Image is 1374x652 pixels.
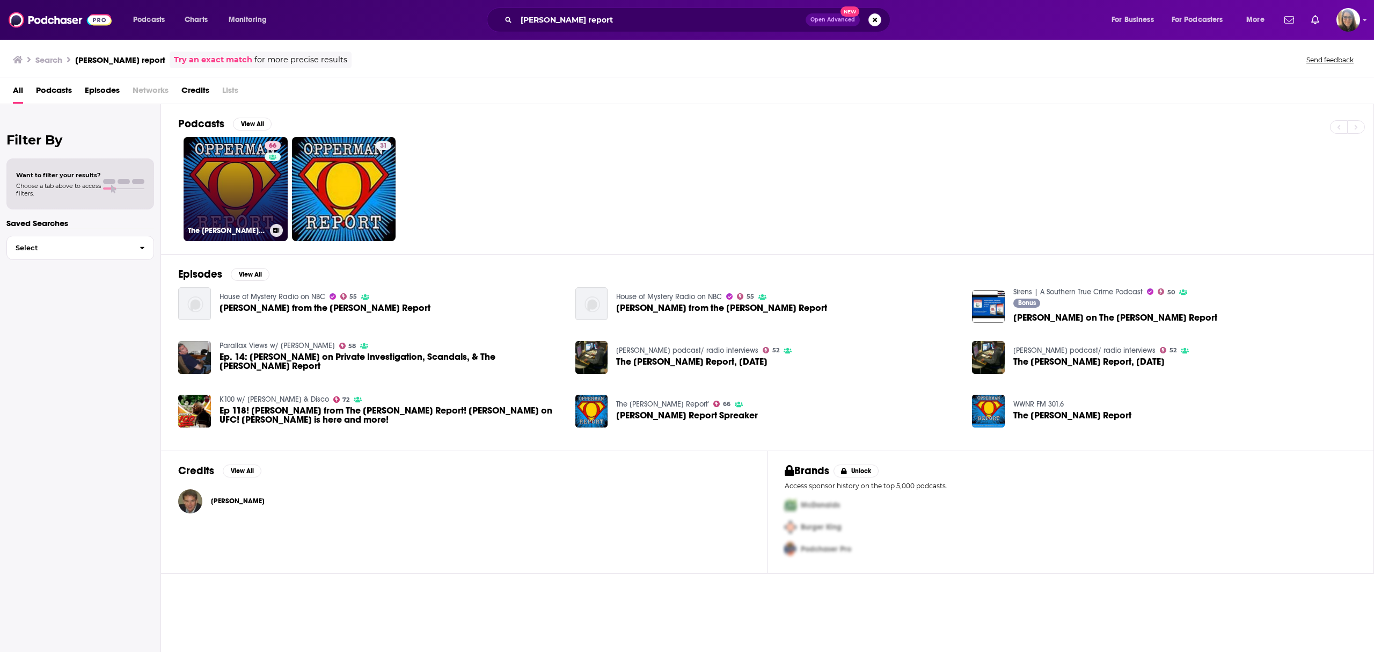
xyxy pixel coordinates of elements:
[834,465,879,477] button: Unlock
[342,397,349,402] span: 72
[229,12,267,27] span: Monitoring
[1167,290,1175,295] span: 50
[1158,288,1175,295] a: 50
[1013,411,1131,420] a: The Opperman Report
[575,395,608,428] img: Opperman Report Spreaker
[1013,411,1131,420] span: The [PERSON_NAME] Report
[1246,12,1265,27] span: More
[16,171,101,179] span: Want to filter your results?
[972,395,1005,428] img: The Opperman Report
[85,82,120,104] a: Episodes
[7,244,131,251] span: Select
[220,303,430,313] span: [PERSON_NAME] from the [PERSON_NAME] Report
[254,54,347,66] span: for more precise results
[339,343,356,349] a: 58
[220,352,562,371] span: Ep. 14: [PERSON_NAME] on Private Investigation, Scandals, & The [PERSON_NAME] Report
[292,137,396,241] a: 31
[221,11,281,28] button: open menu
[9,10,112,30] img: Podchaser - Follow, Share and Rate Podcasts
[1165,11,1239,28] button: open menu
[178,489,202,513] img: Ed Opperman
[178,11,214,28] a: Charts
[222,82,238,104] span: Lists
[713,401,730,407] a: 66
[181,82,209,104] a: Credits
[178,287,211,320] img: Ed Opperman from the Opperman Report
[178,267,269,281] a: EpisodesView All
[178,267,222,281] h2: Episodes
[616,357,768,366] span: The [PERSON_NAME] Report, [DATE]
[220,406,562,424] a: Ep 118! Ed Opperman from The Opperman Report! Shane Helms on UFC! J George is here and more!
[178,464,261,477] a: CreditsView All
[1336,8,1360,32] button: Show profile menu
[1239,11,1278,28] button: open menu
[616,357,768,366] a: The Ed Opperman Report, 20/7/17
[1013,357,1165,366] a: The Ed Opperman Report, 20/7/17
[174,54,252,66] a: Try an exact match
[1013,313,1217,322] span: [PERSON_NAME] on The [PERSON_NAME] Report
[780,494,801,516] img: First Pro Logo
[133,82,169,104] span: Networks
[1336,8,1360,32] span: Logged in as akolesnik
[616,411,758,420] a: Opperman Report Spreaker
[1336,8,1360,32] img: User Profile
[575,287,608,320] img: Ed Opperman from the Opperman Report
[133,12,165,27] span: Podcasts
[780,516,801,538] img: Second Pro Logo
[220,352,562,371] a: Ep. 14: Ed Opperman on Private Investigation, Scandals, & The Opperman Report
[747,294,754,299] span: 55
[780,538,801,560] img: Third Pro Logo
[126,11,179,28] button: open menu
[265,141,281,150] a: 66
[376,141,391,150] a: 31
[806,13,860,26] button: Open AdvancedNew
[348,344,356,349] span: 58
[184,137,288,241] a: 66The [PERSON_NAME] Report'
[6,132,154,148] h2: Filter By
[1160,347,1176,353] a: 52
[723,402,730,407] span: 66
[841,6,860,17] span: New
[36,82,72,104] a: Podcasts
[1303,55,1357,64] button: Send feedback
[178,341,211,374] img: Ep. 14: Ed Opperman on Private Investigation, Scandals, & The Opperman Report
[6,236,154,260] button: Select
[763,347,779,353] a: 52
[211,497,265,505] a: Ed Opperman
[340,293,357,300] a: 55
[972,290,1005,323] img: Raven Rollins on The Opperman Report
[1172,12,1223,27] span: For Podcasters
[223,465,261,477] button: View All
[178,117,224,131] h2: Podcasts
[616,346,758,355] a: Mark Devlin podcast/ radio interviews
[178,395,211,428] img: Ep 118! Ed Opperman from The Opperman Report! Shane Helms on UFC! J George is here and more!
[972,341,1005,374] img: The Ed Opperman Report, 20/7/17
[220,303,430,313] a: Ed Opperman from the Opperman Report
[575,341,608,374] img: The Ed Opperman Report, 20/7/17
[516,11,806,28] input: Search podcasts, credits, & more...
[801,545,851,554] span: Podchaser Pro
[6,218,154,228] p: Saved Searches
[178,484,750,518] button: Ed OppermanEd Opperman
[1307,11,1324,29] a: Show notifications dropdown
[737,293,754,300] a: 55
[1013,357,1165,366] span: The [PERSON_NAME] Report, [DATE]
[220,292,325,301] a: House of Mystery Radio on NBC
[1280,11,1298,29] a: Show notifications dropdown
[178,464,214,477] h2: Credits
[1112,12,1154,27] span: For Business
[785,464,829,477] h2: Brands
[188,226,266,235] h3: The [PERSON_NAME] Report'
[13,82,23,104] span: All
[269,141,276,151] span: 66
[1013,400,1064,409] a: WWNR FM 301.6
[1104,11,1167,28] button: open menu
[380,141,387,151] span: 31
